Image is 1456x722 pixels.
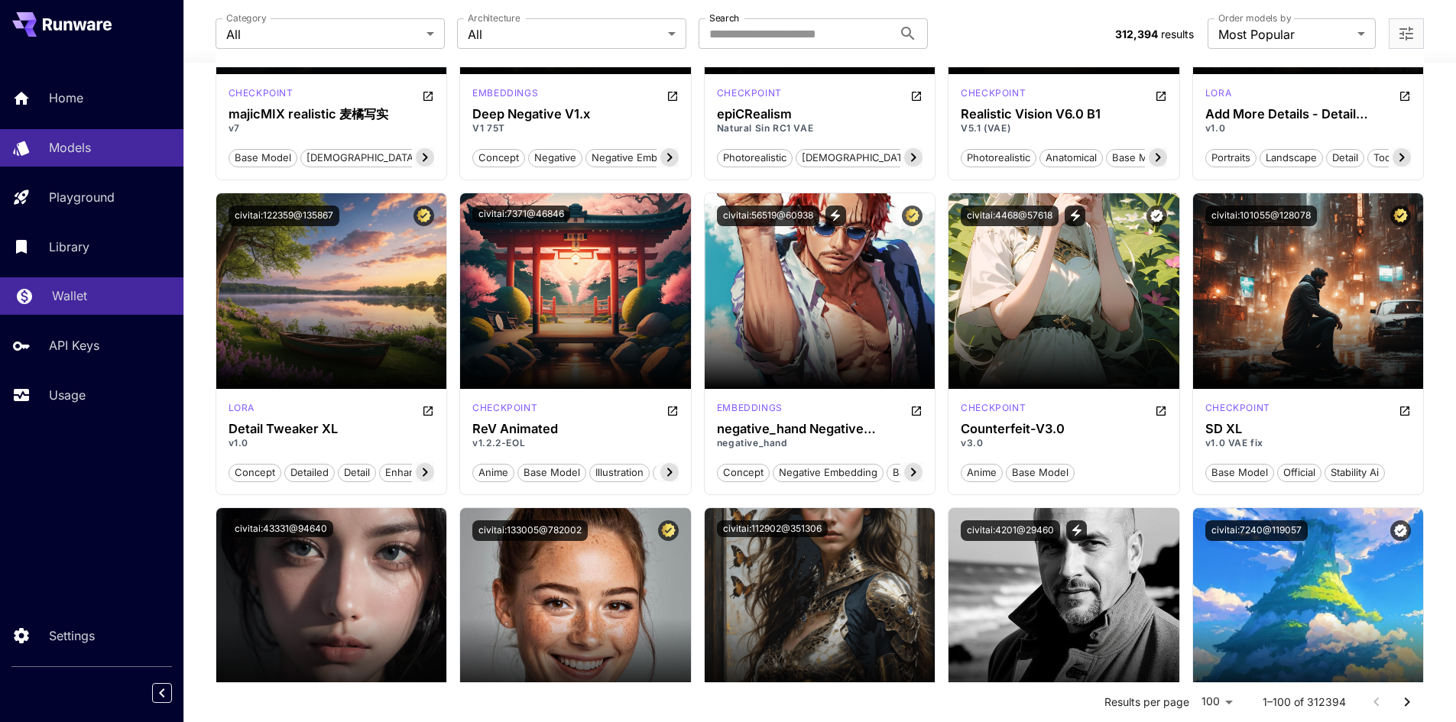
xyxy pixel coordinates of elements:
span: detail [339,465,375,481]
button: civitai:101055@128078 [1205,206,1317,226]
span: anatomical [1040,151,1102,166]
div: SD 1.5 [472,401,537,419]
span: concept [473,151,524,166]
p: V5.1 (VAE) [961,121,1167,135]
span: bad prompt [887,465,953,481]
button: civitai:133005@782002 [472,520,588,541]
span: All [468,25,662,44]
button: civitai:43331@94640 [229,520,333,537]
span: stability ai [1325,465,1384,481]
div: SD 1.5 [961,401,1026,419]
button: View trigger words [1065,206,1085,226]
span: photorealistic [718,151,792,166]
h3: Counterfeit-V3.0 [961,422,1167,436]
button: detail [1326,147,1364,167]
button: Open in CivitAI [1155,401,1167,419]
span: portraits [1206,151,1256,166]
button: Open in CivitAI [910,401,923,419]
h3: Add More Details - Detail Enhancer / Tweaker (细节调整) LoRA [1205,107,1412,121]
span: concept [229,465,280,481]
p: v1.2.2-EOL [472,436,679,450]
label: Search [709,11,739,24]
button: concept [472,147,525,167]
span: 312,394 [1115,28,1158,40]
div: majicMIX realistic 麦橘写实 [229,107,435,121]
h3: negative_hand Negative Embedding [717,422,923,436]
button: View trigger words [825,206,846,226]
p: checkpoint [1205,401,1270,415]
button: cartoon [653,462,703,482]
p: checkpoint [717,86,782,100]
button: photorealistic [717,147,793,167]
p: v1.0 VAE fix [1205,436,1412,450]
div: SD 1.5 [472,86,538,105]
button: civitai:4468@57618 [961,206,1059,226]
span: concept [718,465,769,481]
button: anime [961,462,1003,482]
span: negative embedding [773,465,883,481]
button: landscape [1260,147,1323,167]
button: Open in CivitAI [910,86,923,105]
div: SD 1.5 [961,86,1026,105]
p: lora [229,401,255,415]
p: embeddings [472,86,538,100]
button: base model [229,147,297,167]
button: Open in CivitAI [422,401,434,419]
p: Library [49,238,89,256]
div: Realistic Vision V6.0 B1 [961,107,1167,121]
button: civitai:4201@29460 [961,520,1060,541]
p: checkpoint [961,401,1026,415]
p: checkpoint [229,86,293,100]
p: v1.0 [229,436,435,450]
button: Open in CivitAI [666,86,679,105]
p: checkpoint [472,401,537,415]
button: stability ai [1325,462,1385,482]
span: official [1278,465,1321,481]
button: official [1277,462,1321,482]
label: Category [226,11,267,24]
p: Home [49,89,83,107]
span: base model [229,151,297,166]
h3: Detail Tweaker XL [229,422,435,436]
button: Open in CivitAI [666,401,679,419]
button: tool [1367,147,1399,167]
span: detailed [285,465,334,481]
button: View trigger words [1066,520,1087,541]
button: Collapse sidebar [152,683,172,703]
span: photorealistic [961,151,1036,166]
p: Natural Sin RC1 VAE [717,121,923,135]
h3: Deep Negative V1.x [472,107,679,121]
button: Open in CivitAI [1155,86,1167,105]
p: Wallet [52,287,87,305]
button: base model [1205,462,1274,482]
span: All [226,25,420,44]
button: civitai:7371@46846 [472,206,570,222]
span: detail [1327,151,1364,166]
p: API Keys [49,336,99,355]
div: SD 1.5 [229,86,293,105]
button: photorealistic [961,147,1036,167]
p: 1–100 of 312394 [1263,694,1346,710]
button: Certified Model – Vetted for best performance and includes a commercial license. [1390,206,1411,226]
span: Most Popular [1218,25,1351,44]
p: v7 [229,121,435,135]
p: embeddings [717,401,783,415]
button: detailed [284,462,335,482]
button: anatomical [1039,147,1103,167]
h3: epiCRealism [717,107,923,121]
p: v1.0 [1205,121,1412,135]
span: tool [1368,151,1399,166]
div: 100 [1195,691,1238,713]
p: checkpoint [961,86,1026,100]
p: Results per page [1104,694,1189,710]
button: portraits [1205,147,1257,167]
button: bad prompt [887,462,954,482]
button: Open in CivitAI [1399,86,1411,105]
span: base model [1007,465,1074,481]
button: Certified Model – Vetted for best performance and includes a commercial license. [413,206,434,226]
button: illustration [589,462,650,482]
